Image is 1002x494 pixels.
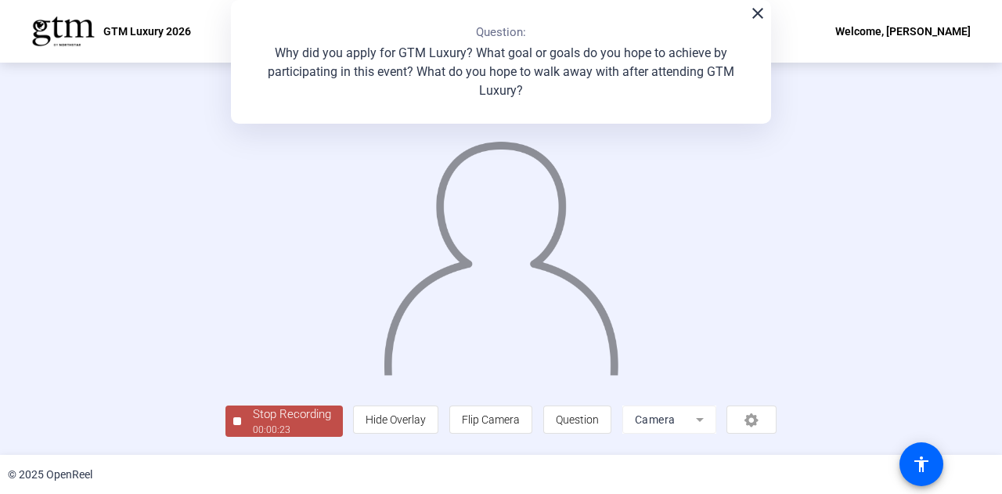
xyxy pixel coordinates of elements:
button: Flip Camera [449,406,532,434]
img: OpenReel logo [31,16,96,47]
div: © 2025 OpenReel [8,467,92,483]
p: Why did you apply for GTM Luxury? What goal or goals do you hope to achieve by participating in t... [247,44,755,100]
img: overlay [382,127,621,375]
button: Stop Recording00:00:23 [225,406,343,438]
span: Question [556,413,599,426]
div: Welcome, [PERSON_NAME] [835,22,971,41]
div: 00:00:23 [253,423,331,437]
button: Question [543,406,611,434]
div: Stop Recording [253,406,331,424]
span: Hide Overlay [366,413,426,426]
mat-icon: accessibility [912,455,931,474]
mat-icon: close [748,4,767,23]
p: GTM Luxury 2026 [103,22,191,41]
button: Hide Overlay [353,406,438,434]
p: Question: [476,23,526,41]
span: Flip Camera [462,413,520,426]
